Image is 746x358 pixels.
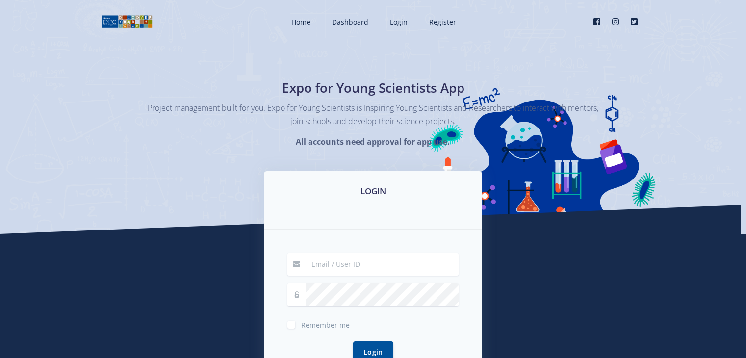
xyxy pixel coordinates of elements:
[390,17,408,26] span: Login
[380,9,415,35] a: Login
[101,14,153,29] img: logo01.png
[419,9,464,35] a: Register
[282,9,318,35] a: Home
[306,253,459,276] input: Email / User ID
[194,78,552,98] h1: Expo for Young Scientists App
[276,185,470,198] h3: LOGIN
[148,102,599,128] p: Project management built for you. Expo for Young Scientists is Inspiring Young Scientists and Res...
[301,320,350,330] span: Remember me
[296,136,450,147] strong: All accounts need approval for app use.
[291,17,310,26] span: Home
[322,9,376,35] a: Dashboard
[429,17,456,26] span: Register
[332,17,368,26] span: Dashboard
